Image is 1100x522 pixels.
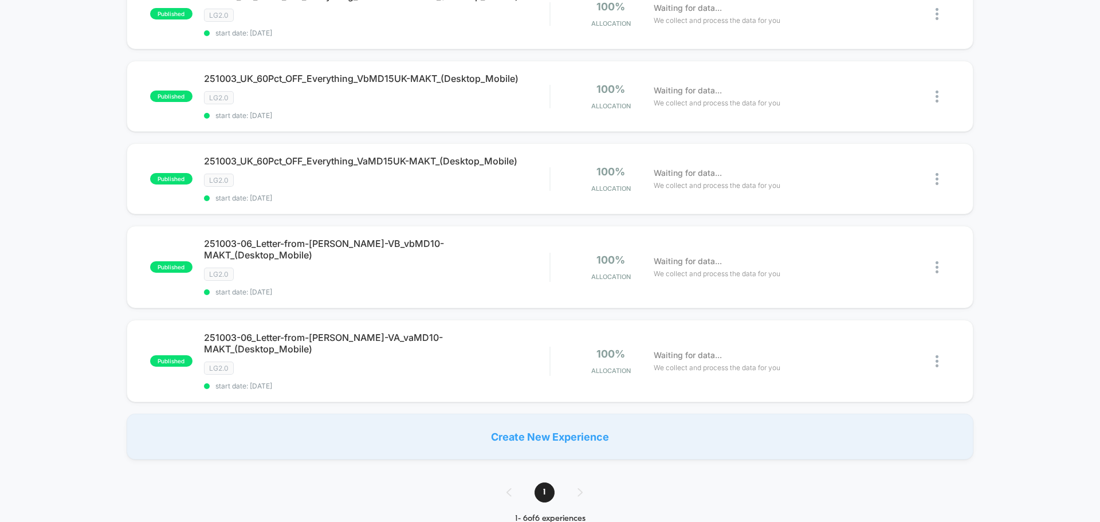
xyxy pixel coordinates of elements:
img: close [936,355,938,367]
span: 100% [596,166,625,178]
span: published [150,173,192,185]
span: 251003-06_Letter-from-[PERSON_NAME]-VB_vbMD10-MAKT_(Desktop_Mobile) [204,238,549,261]
span: We collect and process the data for you [654,180,780,191]
span: Allocation [591,102,631,110]
span: start date: [DATE] [204,111,549,120]
span: published [150,91,192,102]
span: 100% [596,83,625,95]
div: Create New Experience [127,414,973,460]
span: Waiting for data... [654,84,722,97]
span: LG2.0 [204,174,234,187]
span: Allocation [591,273,631,281]
span: LG2.0 [204,268,234,281]
span: We collect and process the data for you [654,362,780,373]
span: start date: [DATE] [204,382,549,390]
span: start date: [DATE] [204,194,549,202]
span: We collect and process the data for you [654,97,780,108]
span: 100% [596,254,625,266]
img: close [936,8,938,20]
span: Allocation [591,367,631,375]
span: Waiting for data... [654,2,722,14]
span: Waiting for data... [654,255,722,268]
span: LG2.0 [204,91,234,104]
span: 100% [596,348,625,360]
span: 251003_UK_60Pct_OFF_Everything_VbMD15UK-MAKT_(Desktop_Mobile) [204,73,549,84]
span: 100% [596,1,625,13]
span: published [150,355,192,367]
span: LG2.0 [204,9,234,22]
span: 1 [535,482,555,503]
span: Allocation [591,19,631,28]
span: LG2.0 [204,362,234,375]
span: published [150,8,192,19]
span: start date: [DATE] [204,288,549,296]
span: 251003_UK_60Pct_OFF_Everything_VaMD15UK-MAKT_(Desktop_Mobile) [204,155,549,167]
span: We collect and process the data for you [654,268,780,279]
img: close [936,91,938,103]
span: start date: [DATE] [204,29,549,37]
span: We collect and process the data for you [654,15,780,26]
span: published [150,261,192,273]
img: close [936,261,938,273]
span: Waiting for data... [654,349,722,362]
span: Waiting for data... [654,167,722,179]
span: 251003-06_Letter-from-[PERSON_NAME]-VA_vaMD10-MAKT_(Desktop_Mobile) [204,332,549,355]
span: Allocation [591,185,631,193]
img: close [936,173,938,185]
